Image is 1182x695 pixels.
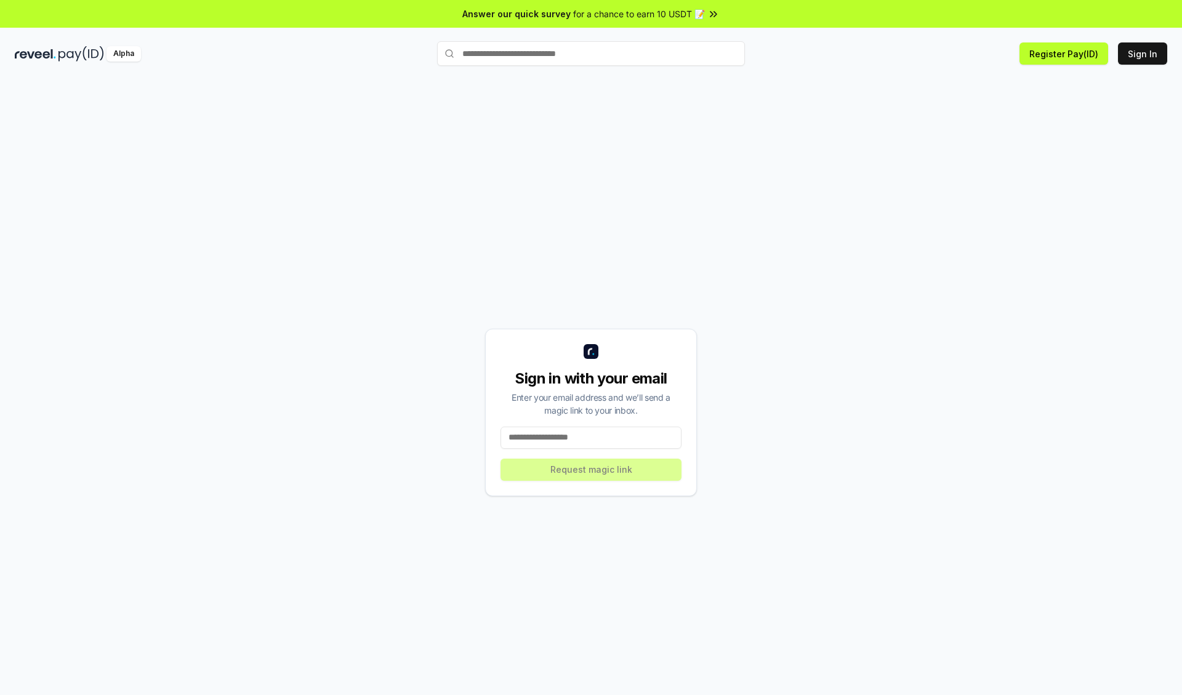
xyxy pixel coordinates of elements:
button: Register Pay(ID) [1019,42,1108,65]
span: Answer our quick survey [462,7,571,20]
div: Sign in with your email [501,369,681,388]
button: Sign In [1118,42,1167,65]
span: for a chance to earn 10 USDT 📝 [573,7,705,20]
img: reveel_dark [15,46,56,62]
div: Enter your email address and we’ll send a magic link to your inbox. [501,391,681,417]
img: logo_small [584,344,598,359]
img: pay_id [58,46,104,62]
div: Alpha [107,46,141,62]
